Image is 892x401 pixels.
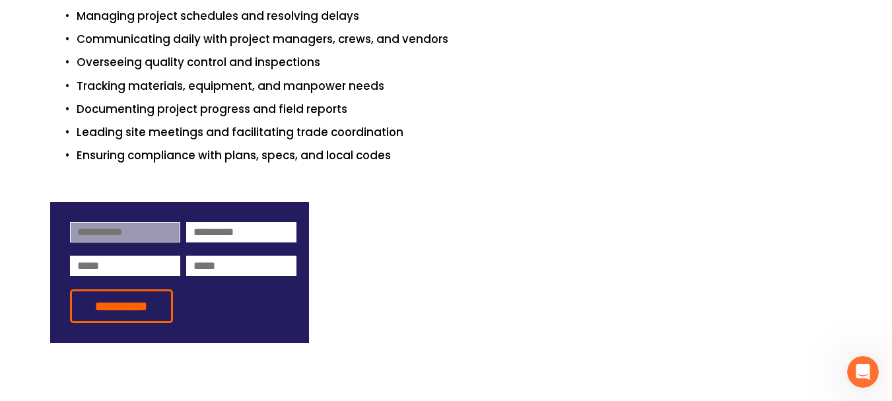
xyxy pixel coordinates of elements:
[77,147,842,164] p: Ensuring compliance with plans, specs, and local codes
[77,7,842,25] p: Managing project schedules and resolving delays
[77,54,842,71] p: Overseeing quality control and inspections
[77,100,842,118] p: Documenting project progress and field reports
[77,30,842,48] p: Communicating daily with project managers, crews, and vendors
[77,124,842,141] p: Leading site meetings and facilitating trade coordination
[847,356,879,388] iframe: Intercom live chat
[77,77,842,95] p: Tracking materials, equipment, and manpower needs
